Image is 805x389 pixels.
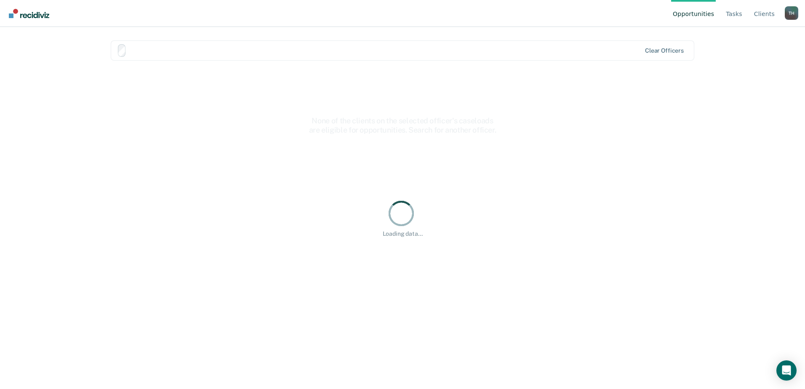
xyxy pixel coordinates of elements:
img: Recidiviz [9,9,49,18]
div: Clear officers [645,47,684,54]
div: Open Intercom Messenger [776,360,797,381]
div: Loading data... [383,230,423,237]
button: Profile dropdown button [785,6,798,20]
div: T H [785,6,798,20]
